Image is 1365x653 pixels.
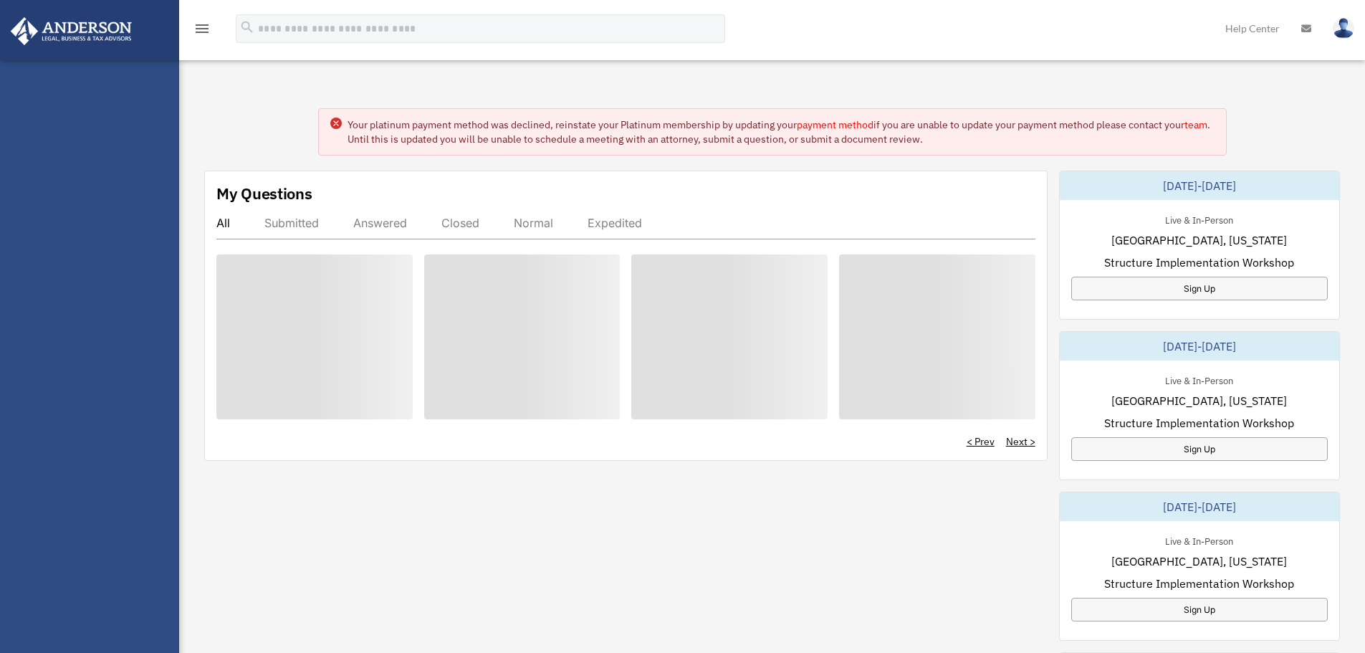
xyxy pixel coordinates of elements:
[1071,277,1328,300] a: Sign Up
[1111,553,1287,570] span: [GEOGRAPHIC_DATA], [US_STATE]
[1154,211,1245,227] div: Live & In-Person
[514,216,553,230] div: Normal
[1154,372,1245,387] div: Live & In-Person
[1071,437,1328,461] a: Sign Up
[1071,598,1328,621] a: Sign Up
[1333,18,1354,39] img: User Pic
[193,25,211,37] a: menu
[1060,332,1339,361] div: [DATE]-[DATE]
[6,17,136,45] img: Anderson Advisors Platinum Portal
[1104,254,1294,271] span: Structure Implementation Workshop
[193,20,211,37] i: menu
[216,183,312,204] div: My Questions
[239,19,255,35] i: search
[1111,392,1287,409] span: [GEOGRAPHIC_DATA], [US_STATE]
[1104,575,1294,592] span: Structure Implementation Workshop
[1104,414,1294,432] span: Structure Implementation Workshop
[588,216,642,230] div: Expedited
[348,118,1215,146] div: Your platinum payment method was declined, reinstate your Platinum membership by updating your if...
[264,216,319,230] div: Submitted
[1060,171,1339,200] div: [DATE]-[DATE]
[1184,118,1207,131] a: team
[353,216,407,230] div: Answered
[1060,492,1339,521] div: [DATE]-[DATE]
[441,216,479,230] div: Closed
[1111,232,1287,249] span: [GEOGRAPHIC_DATA], [US_STATE]
[797,118,873,131] a: payment method
[1006,434,1035,449] a: Next >
[216,216,230,230] div: All
[967,434,995,449] a: < Prev
[1154,533,1245,548] div: Live & In-Person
